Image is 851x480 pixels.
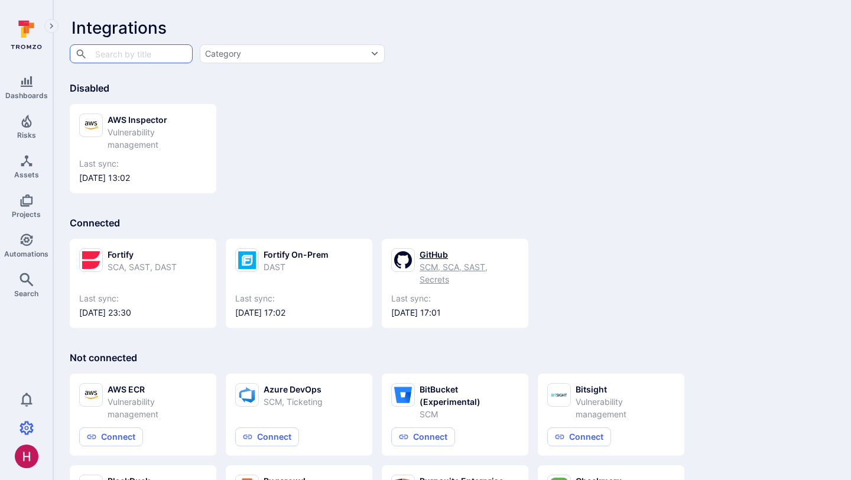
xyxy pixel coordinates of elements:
span: Risks [17,131,36,140]
span: Last sync: [79,293,207,304]
a: GitHubSCM, SCA, SAST, SecretsLast sync:[DATE] 17:01 [391,248,519,319]
span: [DATE] 23:30 [79,307,207,319]
div: SCA, SAST, DAST [108,261,177,273]
button: Connect [547,427,611,446]
div: AWS Inspector [108,113,207,126]
div: Fortify On-Prem [264,248,329,261]
div: BitBucket (Experimental) [420,383,519,408]
span: Search [14,289,38,298]
div: Vulnerability management [108,395,207,420]
img: ACg8ocKzQzwPSwOZT_k9C736TfcBpCStqIZdMR9gXOhJgTaH9y_tsw=s96-c [15,445,38,468]
span: [DATE] 17:02 [235,307,363,319]
span: Disabled [70,82,109,94]
div: SCM [420,408,519,420]
div: SCM, Ticketing [264,395,323,408]
div: Vulnerability management [576,395,675,420]
span: Last sync: [235,293,363,304]
span: Integrations [72,18,167,38]
span: Last sync: [391,293,519,304]
div: Fortify [108,248,177,261]
span: Assets [14,170,39,179]
span: Dashboards [5,91,48,100]
button: Category [200,44,385,63]
span: Automations [4,249,48,258]
div: Harshil Parikh [15,445,38,468]
span: Last sync: [79,158,207,170]
span: Not connected [70,352,137,364]
div: Category [205,48,241,60]
a: AWS InspectorVulnerability managementLast sync:[DATE] 13:02 [79,113,207,184]
button: Expand navigation menu [44,19,59,33]
input: Search by title [92,43,169,64]
span: Projects [12,210,41,219]
a: Fortify On-PremDASTLast sync:[DATE] 17:02 [235,248,363,319]
div: Vulnerability management [108,126,207,151]
div: AWS ECR [108,383,207,395]
div: GitHub [420,248,519,261]
button: Connect [79,427,143,446]
a: FortifySCA, SAST, DASTLast sync:[DATE] 23:30 [79,248,207,319]
div: Bitsight [576,383,675,395]
i: Expand navigation menu [47,21,56,31]
div: DAST [264,261,329,273]
button: Connect [235,427,299,446]
button: Connect [391,427,455,446]
span: [DATE] 17:01 [391,307,519,319]
span: Connected [70,217,120,229]
div: SCM, SCA, SAST, Secrets [420,261,519,286]
span: [DATE] 13:02 [79,172,207,184]
div: Azure DevOps [264,383,323,395]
